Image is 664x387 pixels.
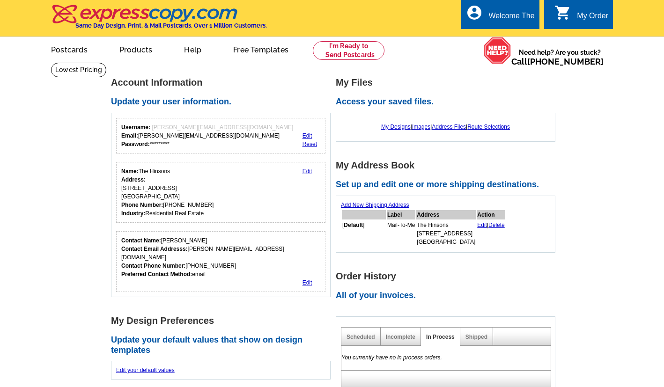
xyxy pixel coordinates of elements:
[111,78,336,88] h1: Account Information
[467,124,510,130] a: Route Selections
[121,141,150,147] strong: Password:
[387,210,415,219] th: Label
[121,132,138,139] strong: Email:
[116,118,325,153] div: Your login information.
[121,271,192,277] strong: Preferred Contact Method:
[416,210,476,219] th: Address
[484,37,511,64] img: help
[302,168,312,175] a: Edit
[218,38,303,60] a: Free Templates
[336,78,561,88] h1: My Files
[511,57,604,66] span: Call
[477,222,487,228] a: Edit
[121,263,185,269] strong: Contact Phone Number:
[116,367,175,373] a: Edit your default values
[432,124,466,130] a: Address Files
[466,4,483,21] i: account_circle
[302,279,312,286] a: Edit
[121,168,139,175] strong: Name:
[336,180,561,190] h2: Set up and edit one or more shipping destinations.
[51,11,267,29] a: Same Day Design, Print, & Mail Postcards. Over 1 Million Customers.
[412,124,430,130] a: Images
[554,4,571,21] i: shopping_cart
[416,220,476,247] td: The Hinsons [STREET_ADDRESS] [GEOGRAPHIC_DATA]
[344,222,363,228] b: Default
[527,57,604,66] a: [PHONE_NUMBER]
[336,161,561,170] h1: My Address Book
[302,132,312,139] a: Edit
[347,334,375,340] a: Scheduled
[302,141,317,147] a: Reset
[477,220,505,247] td: |
[554,10,608,22] a: shopping_cart My Order
[152,124,293,131] span: [PERSON_NAME][EMAIL_ADDRESS][DOMAIN_NAME]
[341,354,442,361] em: You currently have no in process orders.
[121,123,293,148] div: [PERSON_NAME][EMAIL_ADDRESS][DOMAIN_NAME] *********
[111,316,336,326] h1: My Design Preferences
[488,12,534,25] div: Welcome The
[336,271,561,281] h1: Order History
[169,38,216,60] a: Help
[75,22,267,29] h4: Same Day Design, Print, & Mail Postcards. Over 1 Million Customers.
[387,220,415,247] td: Mail-To-Me
[426,334,455,340] a: In Process
[336,97,561,107] h2: Access your saved files.
[116,162,325,223] div: Your personal details.
[111,97,336,107] h2: Update your user information.
[465,334,487,340] a: Shipped
[342,220,386,247] td: [ ]
[121,167,214,218] div: The Hinsons [STREET_ADDRESS] [GEOGRAPHIC_DATA] [PHONE_NUMBER] Residential Real Estate
[341,118,550,136] div: | | |
[336,291,561,301] h2: All of your invoices.
[111,335,336,355] h2: Update your default values that show on design templates
[121,124,150,131] strong: Username:
[121,202,163,208] strong: Phone Number:
[121,176,146,183] strong: Address:
[36,38,103,60] a: Postcards
[577,12,608,25] div: My Order
[511,48,608,66] span: Need help? Are you stuck?
[488,222,505,228] a: Delete
[121,246,188,252] strong: Contact Email Addresss:
[381,124,411,130] a: My Designs
[341,202,409,208] a: Add New Shipping Address
[116,231,325,292] div: Who should we contact regarding order issues?
[121,237,161,244] strong: Contact Name:
[104,38,168,60] a: Products
[386,334,415,340] a: Incomplete
[121,210,145,217] strong: Industry:
[121,236,320,278] div: [PERSON_NAME] [PERSON_NAME][EMAIL_ADDRESS][DOMAIN_NAME] [PHONE_NUMBER] email
[477,210,505,219] th: Action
